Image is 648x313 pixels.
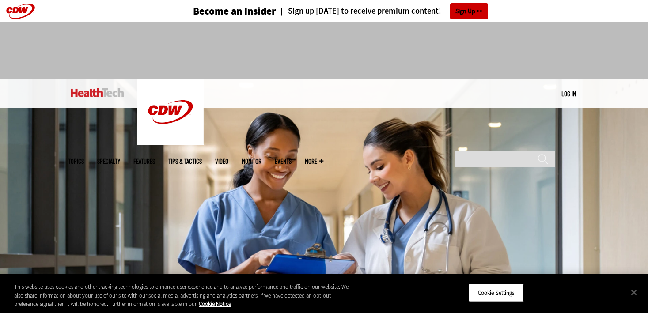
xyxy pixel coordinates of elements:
[624,283,644,302] button: Close
[163,31,485,71] iframe: advertisement
[68,158,84,165] span: Topics
[193,6,276,16] h3: Become an Insider
[215,158,228,165] a: Video
[97,158,120,165] span: Specialty
[14,283,356,309] div: This website uses cookies and other tracking technologies to enhance user experience and to analy...
[137,79,204,145] img: Home
[168,158,202,165] a: Tips & Tactics
[160,6,276,16] a: Become an Insider
[561,90,576,98] a: Log in
[199,300,231,308] a: More information about your privacy
[137,138,204,147] a: CDW
[71,88,124,97] img: Home
[469,283,524,302] button: Cookie Settings
[275,158,292,165] a: Events
[305,158,323,165] span: More
[276,7,441,15] a: Sign up [DATE] to receive premium content!
[561,89,576,98] div: User menu
[133,158,155,165] a: Features
[450,3,488,19] a: Sign Up
[242,158,261,165] a: MonITor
